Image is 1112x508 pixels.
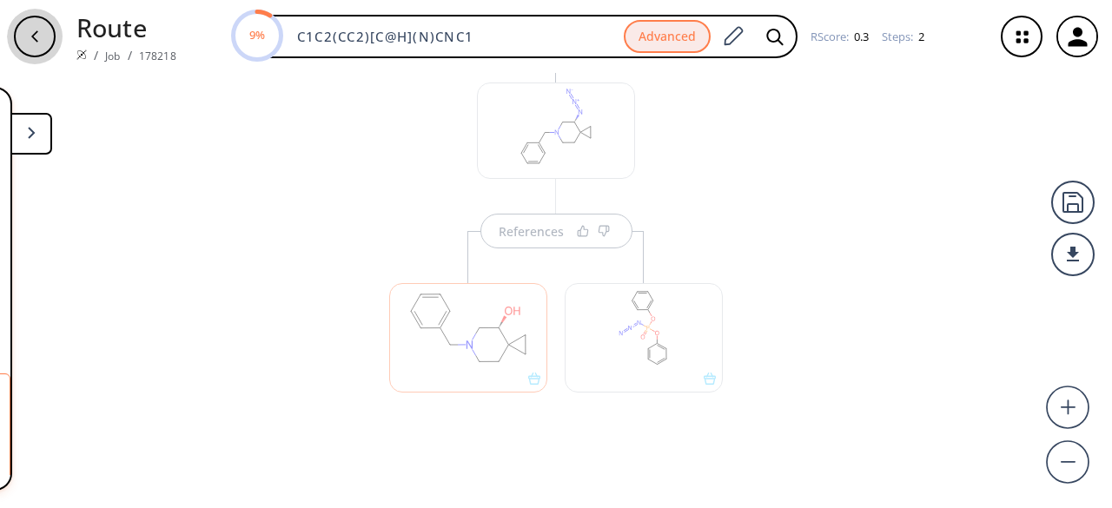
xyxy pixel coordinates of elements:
[851,29,869,44] span: 0.3
[249,27,265,43] text: 9%
[287,28,624,45] input: Enter SMILES
[76,49,87,60] img: Spaya logo
[811,31,869,43] div: RScore :
[916,29,924,44] span: 2
[882,31,924,43] div: Steps :
[76,9,176,46] p: Route
[624,20,711,54] button: Advanced
[139,49,176,63] a: 178218
[94,46,98,64] li: /
[105,49,120,63] a: Job
[128,46,132,64] li: /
